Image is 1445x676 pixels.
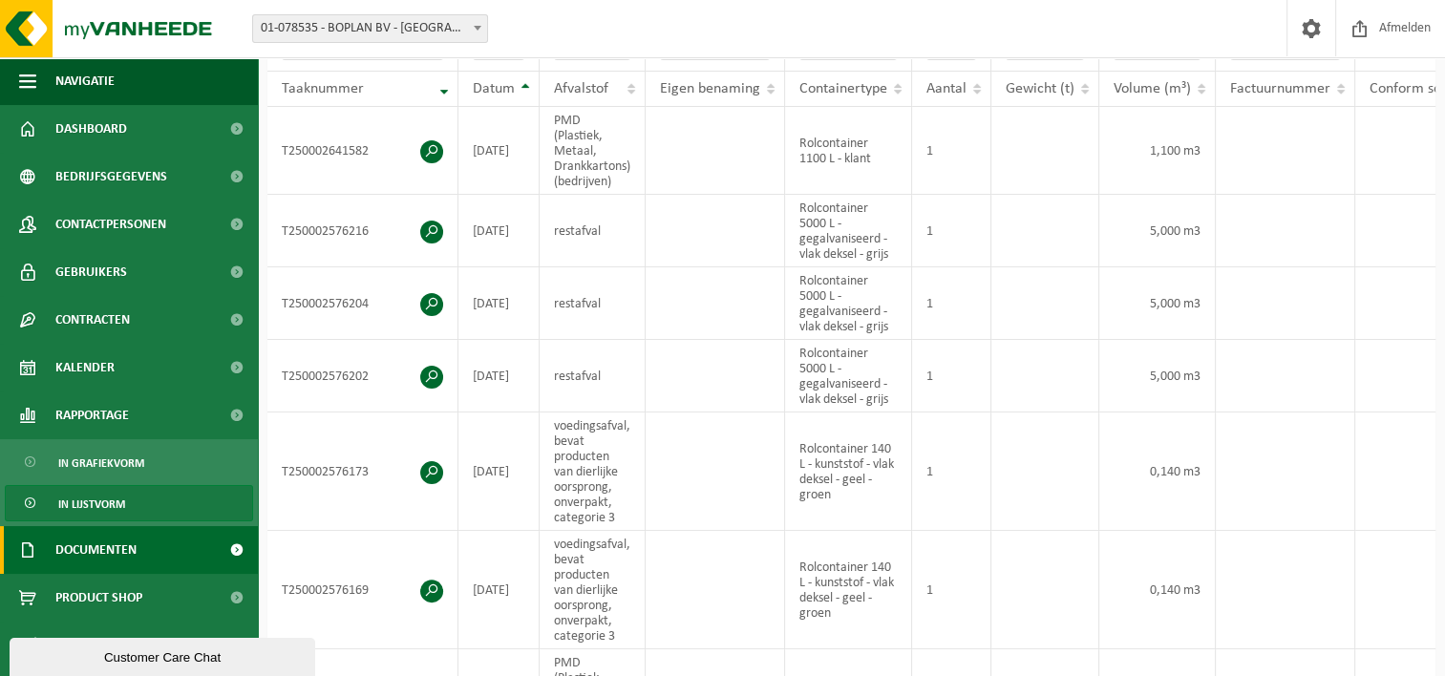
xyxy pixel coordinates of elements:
[912,531,991,649] td: 1
[1099,267,1216,340] td: 5,000 m3
[785,412,912,531] td: Rolcontainer 140 L - kunststof - vlak deksel - geel - groen
[267,412,458,531] td: T250002576173
[252,14,488,43] span: 01-078535 - BOPLAN BV - MOORSELE
[1099,195,1216,267] td: 5,000 m3
[55,622,210,669] span: Acceptatievoorwaarden
[55,574,142,622] span: Product Shop
[912,195,991,267] td: 1
[55,57,115,105] span: Navigatie
[1099,107,1216,195] td: 1,100 m3
[253,15,487,42] span: 01-078535 - BOPLAN BV - MOORSELE
[785,107,912,195] td: Rolcontainer 1100 L - klant
[55,296,130,344] span: Contracten
[473,81,515,96] span: Datum
[458,267,540,340] td: [DATE]
[540,412,646,531] td: voedingsafval, bevat producten van dierlijke oorsprong, onverpakt, categorie 3
[1099,531,1216,649] td: 0,140 m3
[785,340,912,412] td: Rolcontainer 5000 L - gegalvaniseerd - vlak deksel - grijs
[458,340,540,412] td: [DATE]
[267,267,458,340] td: T250002576204
[458,195,540,267] td: [DATE]
[267,340,458,412] td: T250002576202
[458,531,540,649] td: [DATE]
[267,531,458,649] td: T250002576169
[540,340,646,412] td: restafval
[912,107,991,195] td: 1
[912,340,991,412] td: 1
[458,412,540,531] td: [DATE]
[799,81,887,96] span: Containertype
[55,153,167,201] span: Bedrijfsgegevens
[540,195,646,267] td: restafval
[1230,81,1330,96] span: Factuurnummer
[5,485,253,521] a: In lijstvorm
[660,81,760,96] span: Eigen benaming
[912,412,991,531] td: 1
[55,344,115,391] span: Kalender
[267,195,458,267] td: T250002576216
[785,531,912,649] td: Rolcontainer 140 L - kunststof - vlak deksel - geel - groen
[458,107,540,195] td: [DATE]
[540,267,646,340] td: restafval
[785,195,912,267] td: Rolcontainer 5000 L - gegalvaniseerd - vlak deksel - grijs
[55,391,129,439] span: Rapportage
[55,105,127,153] span: Dashboard
[267,107,458,195] td: T250002641582
[1099,340,1216,412] td: 5,000 m3
[1006,81,1074,96] span: Gewicht (t)
[282,81,364,96] span: Taaknummer
[554,81,608,96] span: Afvalstof
[926,81,967,96] span: Aantal
[58,445,144,481] span: In grafiekvorm
[1114,81,1191,96] span: Volume (m³)
[785,267,912,340] td: Rolcontainer 5000 L - gegalvaniseerd - vlak deksel - grijs
[55,526,137,574] span: Documenten
[55,248,127,296] span: Gebruikers
[1099,412,1216,531] td: 0,140 m3
[55,201,166,248] span: Contactpersonen
[540,107,646,195] td: PMD (Plastiek, Metaal, Drankkartons) (bedrijven)
[540,531,646,649] td: voedingsafval, bevat producten van dierlijke oorsprong, onverpakt, categorie 3
[912,267,991,340] td: 1
[5,444,253,480] a: In grafiekvorm
[58,486,125,522] span: In lijstvorm
[10,634,319,676] iframe: chat widget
